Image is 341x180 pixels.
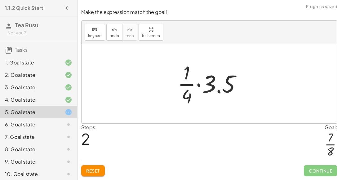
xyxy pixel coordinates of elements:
[65,146,72,153] i: Task not started.
[5,4,43,12] h4: 1.1.2 Quick Start
[5,133,55,141] div: 7. Goal state
[65,59,72,66] i: Task finished and correct.
[5,121,55,128] div: 6. Goal state
[5,84,55,91] div: 3. Goal state
[7,30,72,36] div: Not you?
[86,168,100,173] span: Reset
[65,170,72,178] i: Task not started.
[92,26,98,33] i: keyboard
[106,24,122,41] button: undoundo
[81,9,337,16] p: Make the expression match the goal!
[122,24,137,41] button: redoredo
[139,24,163,41] button: fullscreen
[5,96,55,103] div: 4. Goal state
[65,84,72,91] i: Task finished and correct.
[65,133,72,141] i: Task not started.
[111,26,117,33] i: undo
[306,4,337,10] span: Progress saved
[5,108,55,116] div: 5. Goal state
[65,96,72,103] i: Task finished and correct.
[126,34,134,38] span: redo
[65,108,72,116] i: Task started.
[142,34,160,38] span: fullscreen
[65,121,72,128] i: Task not started.
[88,34,102,38] span: keypad
[81,165,105,176] button: Reset
[81,129,90,148] span: 2
[5,59,55,66] div: 1. Goal state
[85,24,105,41] button: keyboardkeypad
[5,170,55,178] div: 10. Goal state
[5,158,55,165] div: 9. Goal state
[15,21,38,29] span: Tea Rusu
[5,71,55,79] div: 2. Goal state
[65,158,72,165] i: Task not started.
[110,34,119,38] span: undo
[127,26,133,33] i: redo
[325,124,337,131] div: Goal:
[81,124,97,130] label: Steps:
[65,71,72,79] i: Task finished and correct.
[5,146,55,153] div: 8. Goal state
[15,46,28,53] span: Tasks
